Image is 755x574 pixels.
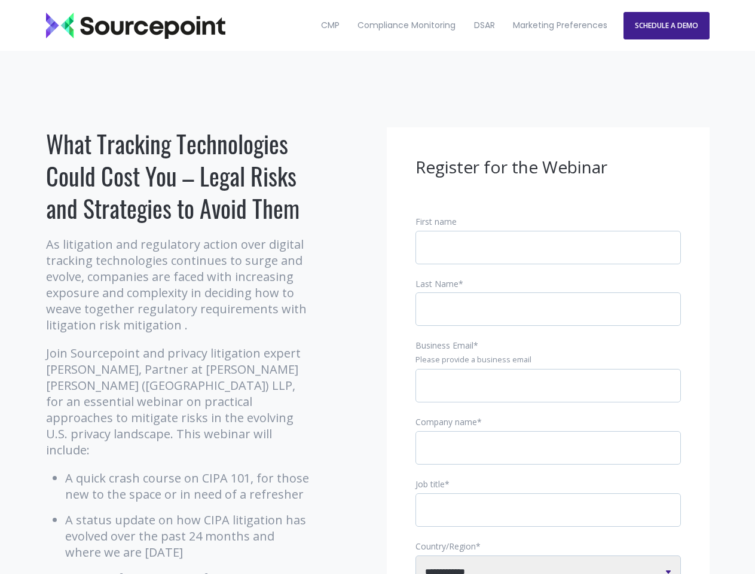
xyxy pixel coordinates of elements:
[415,478,445,490] span: Job title
[623,12,710,39] a: SCHEDULE A DEMO
[46,236,312,333] p: As litigation and regulatory action over digital tracking technologies continues to surge and evo...
[46,127,312,224] h1: What Tracking Technologies Could Cost You – Legal Risks and Strategies to Avoid Them
[415,340,473,351] span: Business Email
[65,470,312,502] li: A quick crash course on CIPA 101, for those new to the space or in need of a refresher
[46,345,312,458] p: Join Sourcepoint and privacy litigation expert [PERSON_NAME], Partner at [PERSON_NAME] [PERSON_NA...
[415,156,681,179] h3: Register for the Webinar
[415,355,681,365] legend: Please provide a business email
[415,541,476,552] span: Country/Region
[415,416,477,428] span: Company name
[415,216,457,227] span: First name
[46,13,225,39] img: Sourcepoint_logo_black_transparent (2)-2
[415,278,458,289] span: Last Name
[65,512,312,560] li: A status update on how CIPA litigation has evolved over the past 24 months and where we are [DATE]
